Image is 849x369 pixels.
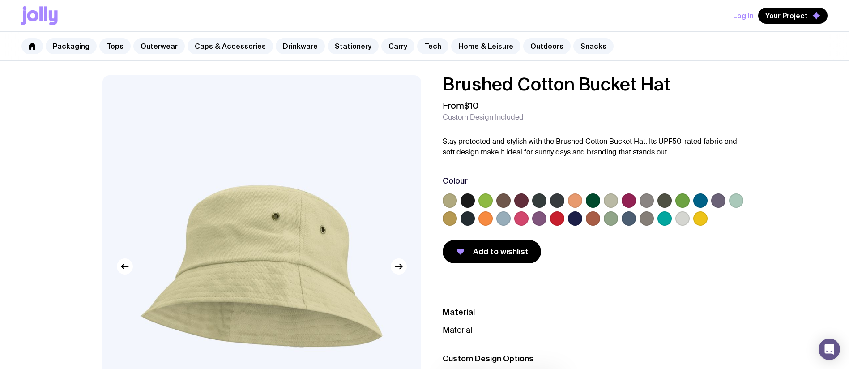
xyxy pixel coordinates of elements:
button: Log In [733,8,754,24]
div: Open Intercom Messenger [819,339,840,360]
span: From [443,100,478,111]
span: $10 [464,100,478,112]
a: Snacks [573,38,614,54]
a: Carry [381,38,414,54]
button: Add to wishlist [443,240,541,263]
h1: Brushed Cotton Bucket Hat [443,75,747,93]
a: Outdoors [523,38,571,54]
a: Home & Leisure [451,38,520,54]
span: Your Project [765,11,808,20]
h3: Custom Design Options [443,353,747,364]
a: Drinkware [276,38,325,54]
a: Caps & Accessories [188,38,273,54]
p: Material [443,325,747,335]
p: Stay protected and stylish with the Brushed Cotton Bucket Hat. Its UPF50-rated fabric and soft de... [443,136,747,158]
span: Add to wishlist [473,246,529,257]
a: Packaging [46,38,97,54]
span: Custom Design Included [443,113,524,122]
a: Outerwear [133,38,185,54]
button: Your Project [758,8,828,24]
h3: Material [443,307,747,318]
a: Stationery [328,38,379,54]
a: Tech [417,38,448,54]
a: Tops [99,38,131,54]
h3: Colour [443,176,468,186]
